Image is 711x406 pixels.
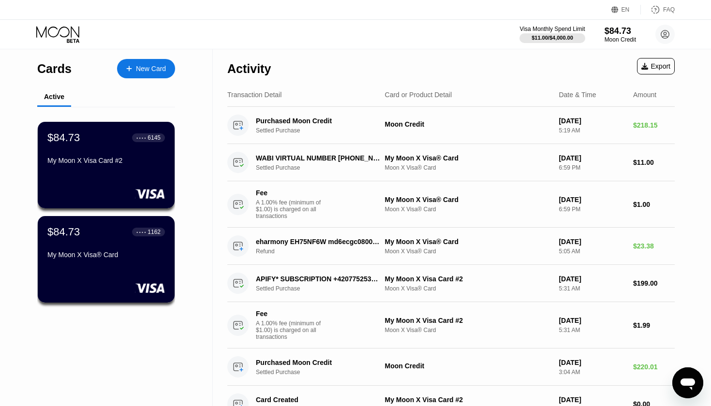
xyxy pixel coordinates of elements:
[385,154,551,162] div: My Moon X Visa® Card
[256,320,328,340] div: A 1.00% fee (minimum of $1.00) is charged on all transactions
[136,231,146,233] div: ● ● ● ●
[136,65,166,73] div: New Card
[44,93,64,101] div: Active
[227,181,675,228] div: FeeA 1.00% fee (minimum of $1.00) is charged on all transactionsMy Moon X Visa® CardMoon X Visa® ...
[559,206,625,213] div: 6:59 PM
[117,59,175,78] div: New Card
[385,248,551,255] div: Moon X Visa® Card
[47,251,165,259] div: My Moon X Visa® Card
[633,159,675,166] div: $11.00
[559,91,596,99] div: Date & Time
[633,279,675,287] div: $199.00
[256,359,381,366] div: Purchased Moon Credit
[633,121,675,129] div: $218.15
[227,107,675,144] div: Purchased Moon CreditSettled PurchaseMoon Credit[DATE]5:19 AM$218.15
[227,144,675,181] div: WABI VIRTUAL NUMBER [PHONE_NUMBER] USSettled PurchaseMy Moon X Visa® CardMoon X Visa® Card[DATE]6...
[633,91,656,99] div: Amount
[256,127,391,134] div: Settled Purchase
[633,242,675,250] div: $23.38
[256,248,391,255] div: Refund
[532,35,573,41] div: $11.00 / $4,000.00
[385,238,551,246] div: My Moon X Visa® Card
[605,26,636,43] div: $84.73Moon Credit
[633,321,675,329] div: $1.99
[559,238,625,246] div: [DATE]
[148,229,161,235] div: 1162
[227,228,675,265] div: eharmony EH75NF6W md6ecgc0800028030 GBRefundMy Moon X Visa® CardMoon X Visa® Card[DATE]5:05 AM$23.38
[37,62,72,76] div: Cards
[559,127,625,134] div: 5:19 AM
[227,348,675,386] div: Purchased Moon CreditSettled PurchaseMoon Credit[DATE]3:04 AM$220.01
[256,285,391,292] div: Settled Purchase
[227,62,271,76] div: Activity
[559,285,625,292] div: 5:31 AM
[633,363,675,371] div: $220.01
[227,302,675,348] div: FeeA 1.00% fee (minimum of $1.00) is charged on all transactionsMy Moon X Visa Card #2Moon X Visa...
[385,327,551,333] div: Moon X Visa® Card
[256,238,381,246] div: eharmony EH75NF6W md6ecgc0800028030 GB
[559,396,625,404] div: [DATE]
[47,157,165,164] div: My Moon X Visa Card #2
[385,396,551,404] div: My Moon X Visa Card #2
[227,265,675,302] div: APIFY* SUBSCRIPTION +420775253782CZSettled PurchaseMy Moon X Visa Card #2Moon X Visa® Card[DATE]5...
[47,131,80,144] div: $84.73
[385,206,551,213] div: Moon X Visa® Card
[385,120,551,128] div: Moon Credit
[256,164,391,171] div: Settled Purchase
[663,6,675,13] div: FAQ
[385,275,551,283] div: My Moon X Visa Card #2
[256,396,381,404] div: Card Created
[519,26,585,32] div: Visa Monthly Spend Limit
[227,91,281,99] div: Transaction Detail
[136,136,146,139] div: ● ● ● ●
[559,317,625,324] div: [DATE]
[256,199,328,219] div: A 1.00% fee (minimum of $1.00) is charged on all transactions
[256,369,391,376] div: Settled Purchase
[559,117,625,125] div: [DATE]
[559,359,625,366] div: [DATE]
[559,164,625,171] div: 6:59 PM
[559,275,625,283] div: [DATE]
[559,248,625,255] div: 5:05 AM
[605,26,636,36] div: $84.73
[47,226,80,238] div: $84.73
[38,216,175,303] div: $84.73● ● ● ●1162My Moon X Visa® Card
[385,285,551,292] div: Moon X Visa® Card
[256,189,324,197] div: Fee
[38,122,175,208] div: $84.73● ● ● ●6145My Moon X Visa Card #2
[385,317,551,324] div: My Moon X Visa Card #2
[559,369,625,376] div: 3:04 AM
[559,154,625,162] div: [DATE]
[637,58,675,74] div: Export
[256,154,381,162] div: WABI VIRTUAL NUMBER [PHONE_NUMBER] US
[641,5,675,14] div: FAQ
[672,367,703,398] iframe: Button to launch messaging window
[385,91,452,99] div: Card or Product Detail
[633,201,675,208] div: $1.00
[559,196,625,203] div: [DATE]
[611,5,641,14] div: EN
[256,117,381,125] div: Purchased Moon Credit
[641,62,670,70] div: Export
[605,36,636,43] div: Moon Credit
[148,134,161,141] div: 6145
[519,26,585,43] div: Visa Monthly Spend Limit$11.00/$4,000.00
[385,164,551,171] div: Moon X Visa® Card
[559,327,625,333] div: 5:31 AM
[622,6,630,13] div: EN
[385,196,551,203] div: My Moon X Visa® Card
[256,275,381,283] div: APIFY* SUBSCRIPTION +420775253782CZ
[385,362,551,370] div: Moon Credit
[256,310,324,318] div: Fee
